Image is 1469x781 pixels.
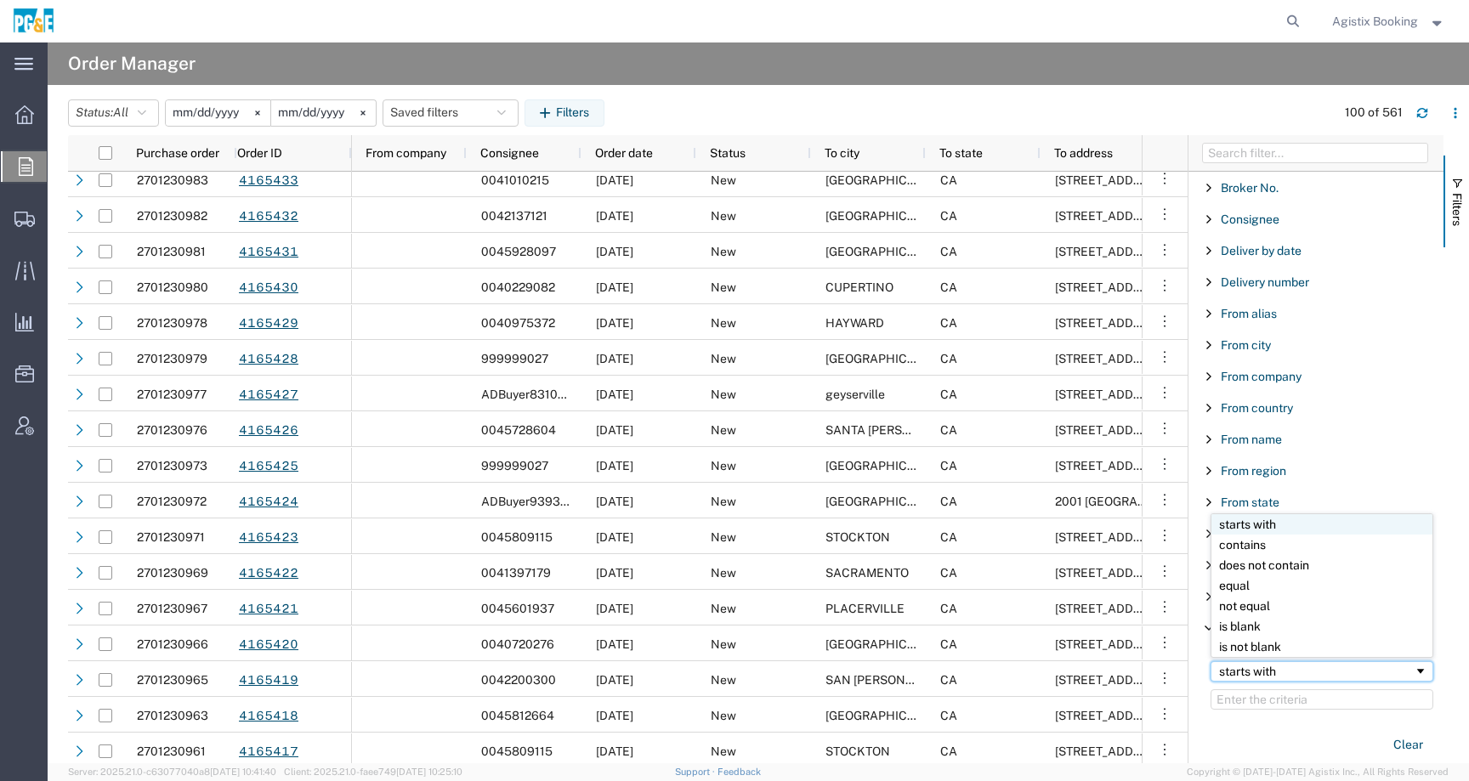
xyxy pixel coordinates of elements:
[137,280,208,294] span: 2701230980
[711,637,736,651] span: New
[825,495,947,508] span: Sacramento
[481,673,556,687] span: 0042200300
[481,744,553,758] span: 0045809115
[166,100,270,126] input: Not set
[238,630,299,659] a: 4165420
[940,280,957,294] span: CA
[711,673,736,687] span: New
[137,459,207,473] span: 2701230973
[481,566,551,580] span: 0041397179
[137,245,206,258] span: 2701230981
[711,388,736,401] span: New
[284,767,462,777] span: Client: 2025.21.0-faee749
[238,487,299,517] a: 4165424
[596,423,633,437] span: 08/11/2025
[1055,423,1167,437] span: 615 7TH AVENUE
[1055,495,1246,508] span: 2001 CLUB CENTER DR # 8101,
[1219,518,1276,531] span: starts with
[137,673,208,687] span: 2701230965
[481,280,555,294] span: 0040229082
[711,744,736,758] span: New
[1332,12,1418,31] span: Agistix Booking
[481,530,553,544] span: 0045809115
[825,173,947,187] span: RICHMOND
[675,767,717,777] a: Support
[366,146,446,160] span: From company
[1345,104,1403,122] div: 100 of 561
[1055,459,1167,473] span: 2144 Mohawk Street, #B
[940,245,957,258] span: CA
[596,459,633,473] span: 08/11/2025
[1055,530,1167,544] span: 4040 WEST LANE
[396,767,462,777] span: [DATE] 10:25:10
[1211,661,1433,682] div: Filtering operator
[1054,146,1113,160] span: To address
[1188,172,1443,763] div: Filter List 27 Filters
[596,530,633,544] span: 08/11/2025
[825,566,909,580] span: SACRAMENTO
[1055,744,1167,758] span: 4040 WEST LANE
[1221,495,1279,509] span: From state
[137,173,208,187] span: 2701230983
[271,100,376,126] input: Not set
[210,767,276,777] span: [DATE] 10:41:40
[1055,173,1167,187] span: 1100 S 27TH ST
[596,352,633,365] span: 08/11/2025
[825,459,947,473] span: Bakersfield
[1221,307,1277,320] span: From alias
[238,737,299,767] a: 4165417
[137,423,207,437] span: 2701230976
[68,767,276,777] span: Server: 2025.21.0-c63077040a8
[1221,275,1309,289] span: Delivery number
[137,566,208,580] span: 2701230969
[711,495,736,508] span: New
[940,744,957,758] span: CA
[711,709,736,722] span: New
[940,495,957,508] span: CA
[711,566,736,580] span: New
[940,709,957,722] span: CA
[596,316,633,330] span: 08/11/2025
[596,245,633,258] span: 08/11/2025
[1055,388,1167,401] span: 20880 geyserville ave
[1219,558,1309,572] span: does not contain
[596,602,633,615] span: 08/11/2025
[711,459,736,473] span: New
[238,273,299,303] a: 4165430
[1055,637,1167,651] span: 2141 S ORANGE AVENUE
[238,558,299,588] a: 4165422
[1450,193,1464,226] span: Filters
[481,423,556,437] span: 0045728604
[940,209,957,223] span: CA
[940,673,957,687] span: CA
[137,209,207,223] span: 2701230982
[1219,640,1281,654] span: is not blank
[940,173,957,187] span: CA
[481,709,554,722] span: 0045812664
[711,602,736,615] span: New
[596,280,633,294] span: 08/11/2025
[711,173,736,187] span: New
[238,701,299,731] a: 4165418
[825,280,893,294] span: CUPERTINO
[1055,316,1167,330] span: 24300 CLAWITER ROAD
[595,146,653,160] span: Order date
[238,166,299,195] a: 4165433
[1211,689,1433,710] input: Filter Value
[825,352,947,365] span: Bakersfield
[1219,620,1261,633] span: is blank
[238,380,299,410] a: 4165427
[1221,464,1286,478] span: From region
[137,602,207,615] span: 2701230967
[481,245,556,258] span: 0045928097
[237,146,282,160] span: Order ID
[940,530,957,544] span: CA
[481,459,548,473] span: 999999027
[940,388,957,401] span: CA
[1055,352,1167,365] span: 2144 Mohawk Street, #B
[481,209,547,223] span: 0042137121
[137,352,207,365] span: 2701230979
[596,173,633,187] span: 08/11/2025
[596,495,633,508] span: 08/11/2025
[825,602,905,615] span: PLACERVILLE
